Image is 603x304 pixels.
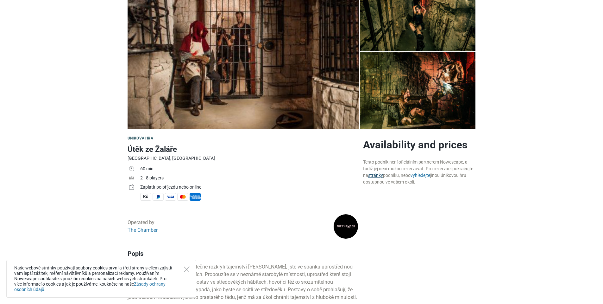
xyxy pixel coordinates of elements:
a: stránky [368,173,383,178]
td: 2 - 8 players [140,174,358,183]
h1: Útěk ze Žaláře [128,144,358,155]
h2: Availability and prices [363,139,476,151]
img: Útěk ze Žaláře photo 5 [360,52,476,129]
span: Úniková hra [128,136,153,140]
a: Zásady ochrany osobních údajů [14,281,166,292]
span: PayPal [153,193,164,201]
a: vyhledejte [411,173,430,178]
a: The Chamber [128,227,158,233]
div: Operated by [128,219,158,234]
button: Close [184,267,190,272]
a: Útěk ze Žaláře photo 4 [360,52,476,129]
span: MasterCard [177,193,188,201]
h4: Popis [128,250,358,257]
div: Naše webové stránky používají soubory cookies první a třetí strany s cílem zajistit vám lepší záž... [6,260,196,298]
div: Tento podnik není oficiálním partnerem Nowescape, a tudíž jej není možno rezervovat. Pro rezervac... [363,159,476,185]
span: Visa [165,193,176,201]
td: 60 min [140,165,358,174]
img: ccb0989662211f61l.png [334,214,358,239]
p: Bezprostředně poté, co jste statečně rozkryli tajemství [PERSON_NAME], jste ve spánku uprostřed n... [128,263,358,301]
span: American Express [190,193,201,201]
div: Zaplatit po příjezdu nebo online [140,184,358,191]
span: Hotovost [140,193,151,201]
div: [GEOGRAPHIC_DATA], [GEOGRAPHIC_DATA] [128,155,358,162]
